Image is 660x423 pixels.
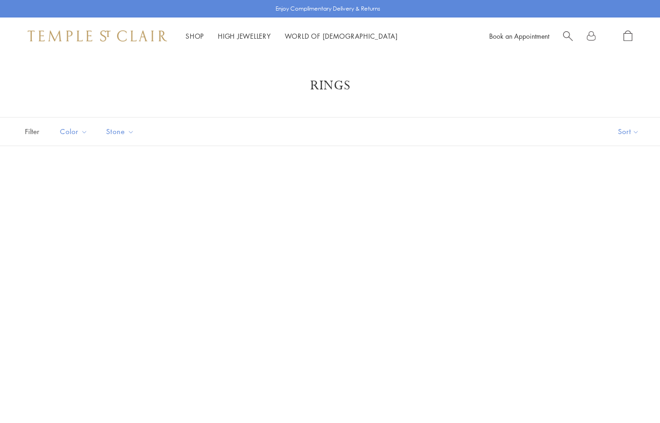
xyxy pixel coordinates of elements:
a: High JewelleryHigh Jewellery [218,31,271,41]
span: Stone [102,126,141,137]
img: Temple St. Clair [28,30,167,41]
a: Book an Appointment [489,31,549,41]
h1: Rings [37,77,623,94]
nav: Main navigation [186,30,398,42]
button: Show sort by [597,117,660,146]
span: Color [55,126,95,137]
p: Enjoy Complimentary Delivery & Returns [276,4,380,13]
button: Stone [99,121,141,142]
a: Search [563,30,573,42]
a: Open Shopping Bag [624,30,632,42]
a: ShopShop [186,31,204,41]
a: World of [DEMOGRAPHIC_DATA]World of [DEMOGRAPHIC_DATA] [285,31,398,41]
button: Color [53,121,95,142]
